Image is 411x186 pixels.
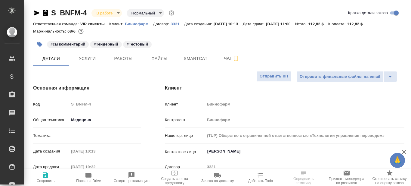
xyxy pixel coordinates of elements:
svg: Подписаться [232,55,239,62]
span: Детали [37,55,66,62]
button: Создать счет на предоплату [153,169,196,186]
p: Тематика [33,133,69,139]
span: Smartcat [181,55,210,62]
button: Скопировать ссылку на оценку заказа [368,169,411,186]
p: Договор: [153,22,171,26]
button: 2500.28 RUB; [77,27,85,35]
p: Клиент [165,101,205,107]
button: Скопировать ссылку для ЯМессенджера [33,9,40,17]
input: Пустое поле [69,162,122,171]
span: Сохранить [37,179,55,183]
span: Кратко детали заказа [348,10,388,16]
p: [DATE] 11:00 [266,22,295,26]
p: 112,82 $ [347,22,367,26]
p: Биннофарм [125,22,153,26]
a: 3331 [171,21,184,26]
span: Работы [109,55,138,62]
input: Пустое поле [205,115,404,124]
p: Ответственная команда: [33,22,80,26]
div: В работе [127,9,164,17]
input: Пустое поле [69,147,122,156]
div: split button [296,71,397,82]
button: Определить тематику [282,169,325,186]
p: #Тестовый [127,41,148,47]
p: Маржинальность: [33,29,67,33]
p: [DATE] 10:13 [214,22,243,26]
span: см комментарий [46,41,89,46]
button: Отправить КП [256,71,292,82]
span: Папка на Drive [76,179,101,183]
input: Пустое поле [205,100,404,109]
input: Пустое поле [205,131,404,140]
button: Скопировать ссылку [42,9,49,17]
p: #см комментарий [51,41,85,47]
a: Биннофарм [125,21,153,26]
p: Наше юр. лицо [165,133,205,139]
span: Отправить КП [260,73,288,80]
span: Услуги [73,55,102,62]
p: 112,82 $ [308,22,328,26]
p: Клиент: [109,22,125,26]
button: Заявка на доставку [196,169,239,186]
span: 🙏 [392,154,403,167]
button: Создать рекламацию [110,169,153,186]
button: Папка на Drive [67,169,110,186]
button: Добавить Todo [239,169,282,186]
p: VIP клиенты [80,22,109,26]
button: Добавить тэг [33,38,46,51]
h4: Основная информация [33,84,141,92]
p: Контрагент [165,117,205,123]
p: Дата создания [33,148,69,154]
button: В работе [94,11,114,16]
span: Определить тематику [286,177,321,185]
p: Договор [165,164,205,170]
p: К оплате: [328,22,347,26]
span: Чат [217,55,246,62]
button: Сохранить [24,169,67,186]
span: Создать рекламацию [114,179,150,183]
h4: Клиент [165,84,404,92]
a: S_BNFM-4 [51,9,87,17]
p: Код [33,101,69,107]
span: Заявка на доставку [201,179,234,183]
div: В работе [91,9,122,17]
div: ​ [69,131,141,141]
button: Отправить финальные файлы на email [296,71,384,82]
span: Отправить финальные файлы на email [300,73,380,80]
button: Доп статусы указывают на важность/срочность заказа [168,9,175,17]
span: Файлы [145,55,174,62]
span: Тестовый [122,41,152,46]
p: Дата продажи [33,164,69,170]
input: Пустое поле [69,100,141,109]
span: Призвать менеджера по развитию [329,177,364,185]
div: Медицина [69,115,141,125]
p: 3331 [171,22,184,26]
button: Призвать менеджера по развитию [325,169,368,186]
p: Дата создания: [184,22,214,26]
p: Дата сдачи: [243,22,266,26]
span: Скопировать ссылку на оценку заказа [372,177,407,185]
button: 🙏 [390,153,405,168]
span: Создать счет на предоплату [157,177,193,185]
span: Тендерный [89,41,122,46]
p: Контактное лицо [165,149,205,155]
span: Добавить Todo [248,179,273,183]
button: Нормальный [130,11,157,16]
p: Общая тематика [33,117,69,123]
p: #Тендерный [94,41,118,47]
input: Пустое поле [205,162,404,171]
p: 68% [67,29,77,33]
p: Итого: [295,22,308,26]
